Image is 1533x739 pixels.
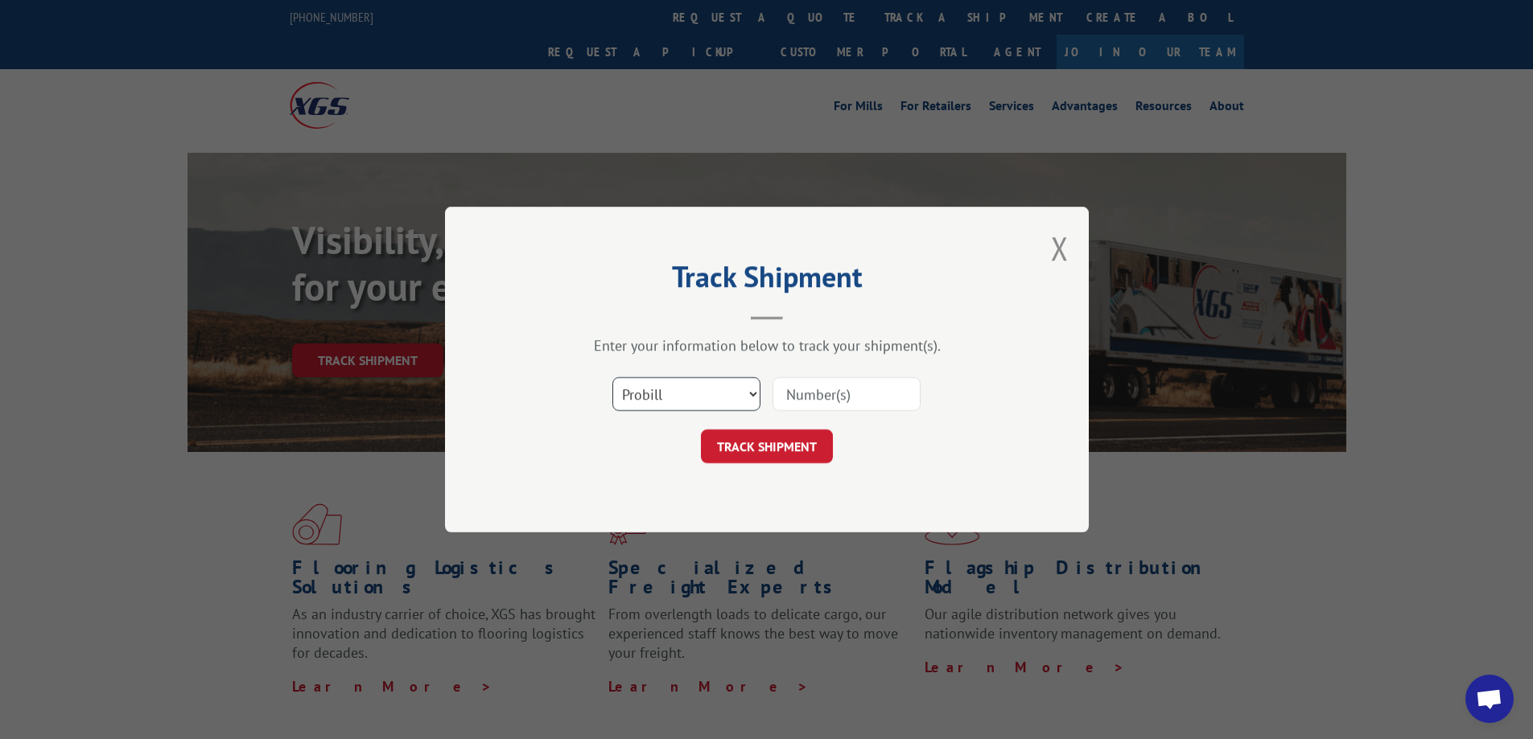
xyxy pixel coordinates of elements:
[525,336,1008,355] div: Enter your information below to track your shipment(s).
[1051,227,1069,269] button: Close modal
[701,429,833,463] button: TRACK SHIPMENT
[773,377,921,411] input: Number(s)
[1465,675,1514,723] div: Open chat
[525,265,1008,296] h2: Track Shipment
